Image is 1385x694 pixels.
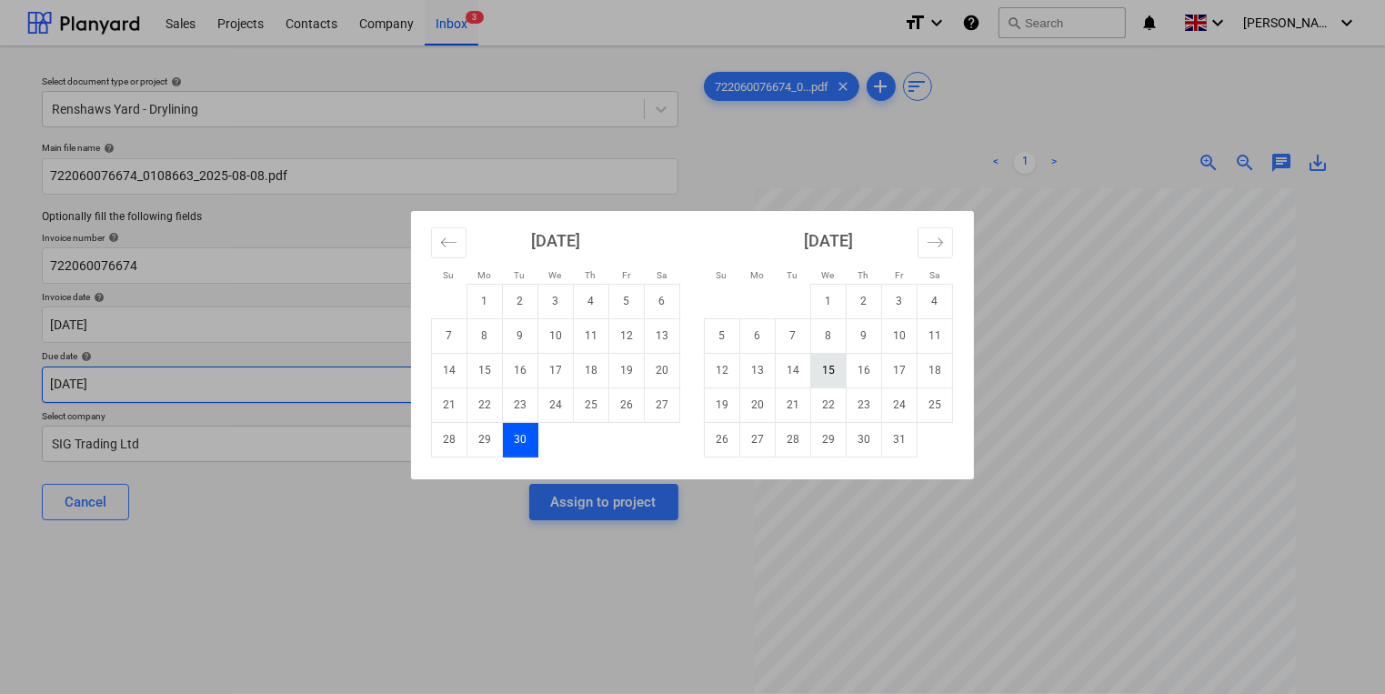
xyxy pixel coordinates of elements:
[740,422,776,457] td: Monday, October 27, 2025
[788,270,798,280] small: Tu
[918,227,953,258] button: Move forward to switch to the next month.
[503,422,538,457] td: Selected. Tuesday, September 30, 2025
[549,270,562,280] small: We
[503,284,538,318] td: Tuesday, September 2, 2025
[895,270,903,280] small: Fr
[515,270,526,280] small: Tu
[645,387,680,422] td: Saturday, September 27, 2025
[432,353,467,387] td: Sunday, September 14, 2025
[538,387,574,422] td: Wednesday, September 24, 2025
[657,270,667,280] small: Sa
[811,318,847,353] td: Wednesday, October 8, 2025
[882,284,918,318] td: Friday, October 3, 2025
[432,387,467,422] td: Sunday, September 21, 2025
[1294,607,1385,694] iframe: Chat Widget
[804,231,853,250] strong: [DATE]
[645,353,680,387] td: Saturday, September 20, 2025
[705,422,740,457] td: Sunday, October 26, 2025
[705,387,740,422] td: Sunday, October 19, 2025
[740,353,776,387] td: Monday, October 13, 2025
[740,387,776,422] td: Monday, October 20, 2025
[431,227,467,258] button: Move backward to switch to the previous month.
[467,387,503,422] td: Monday, September 22, 2025
[858,270,869,280] small: Th
[645,284,680,318] td: Saturday, September 6, 2025
[811,387,847,422] td: Wednesday, October 22, 2025
[432,318,467,353] td: Sunday, September 7, 2025
[503,353,538,387] td: Tuesday, September 16, 2025
[882,353,918,387] td: Friday, October 17, 2025
[467,318,503,353] td: Monday, September 8, 2025
[538,284,574,318] td: Wednesday, September 3, 2025
[477,270,491,280] small: Mo
[776,422,811,457] td: Tuesday, October 28, 2025
[811,422,847,457] td: Wednesday, October 29, 2025
[847,422,882,457] td: Thursday, October 30, 2025
[503,318,538,353] td: Tuesday, September 9, 2025
[609,284,645,318] td: Friday, September 5, 2025
[847,318,882,353] td: Thursday, October 9, 2025
[538,353,574,387] td: Wednesday, September 17, 2025
[847,387,882,422] td: Thursday, October 23, 2025
[503,387,538,422] td: Tuesday, September 23, 2025
[717,270,728,280] small: Su
[574,387,609,422] td: Thursday, September 25, 2025
[705,353,740,387] td: Sunday, October 12, 2025
[847,353,882,387] td: Thursday, October 16, 2025
[444,270,455,280] small: Su
[750,270,764,280] small: Mo
[776,318,811,353] td: Tuesday, October 7, 2025
[882,422,918,457] td: Friday, October 31, 2025
[609,318,645,353] td: Friday, September 12, 2025
[531,231,580,250] strong: [DATE]
[574,284,609,318] td: Thursday, September 4, 2025
[811,353,847,387] td: Wednesday, October 15, 2025
[538,318,574,353] td: Wednesday, September 10, 2025
[847,284,882,318] td: Thursday, October 2, 2025
[918,284,953,318] td: Saturday, October 4, 2025
[776,353,811,387] td: Tuesday, October 14, 2025
[432,422,467,457] td: Sunday, September 28, 2025
[918,353,953,387] td: Saturday, October 18, 2025
[811,284,847,318] td: Wednesday, October 1, 2025
[918,318,953,353] td: Saturday, October 11, 2025
[705,318,740,353] td: Sunday, October 5, 2025
[882,318,918,353] td: Friday, October 10, 2025
[822,270,835,280] small: We
[645,318,680,353] td: Saturday, September 13, 2025
[929,270,939,280] small: Sa
[586,270,597,280] small: Th
[882,387,918,422] td: Friday, October 24, 2025
[467,284,503,318] td: Monday, September 1, 2025
[918,387,953,422] td: Saturday, October 25, 2025
[574,353,609,387] td: Thursday, September 18, 2025
[574,318,609,353] td: Thursday, September 11, 2025
[467,353,503,387] td: Monday, September 15, 2025
[609,387,645,422] td: Friday, September 26, 2025
[776,387,811,422] td: Tuesday, October 21, 2025
[740,318,776,353] td: Monday, October 6, 2025
[622,270,630,280] small: Fr
[411,211,974,479] div: Calendar
[467,422,503,457] td: Monday, September 29, 2025
[609,353,645,387] td: Friday, September 19, 2025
